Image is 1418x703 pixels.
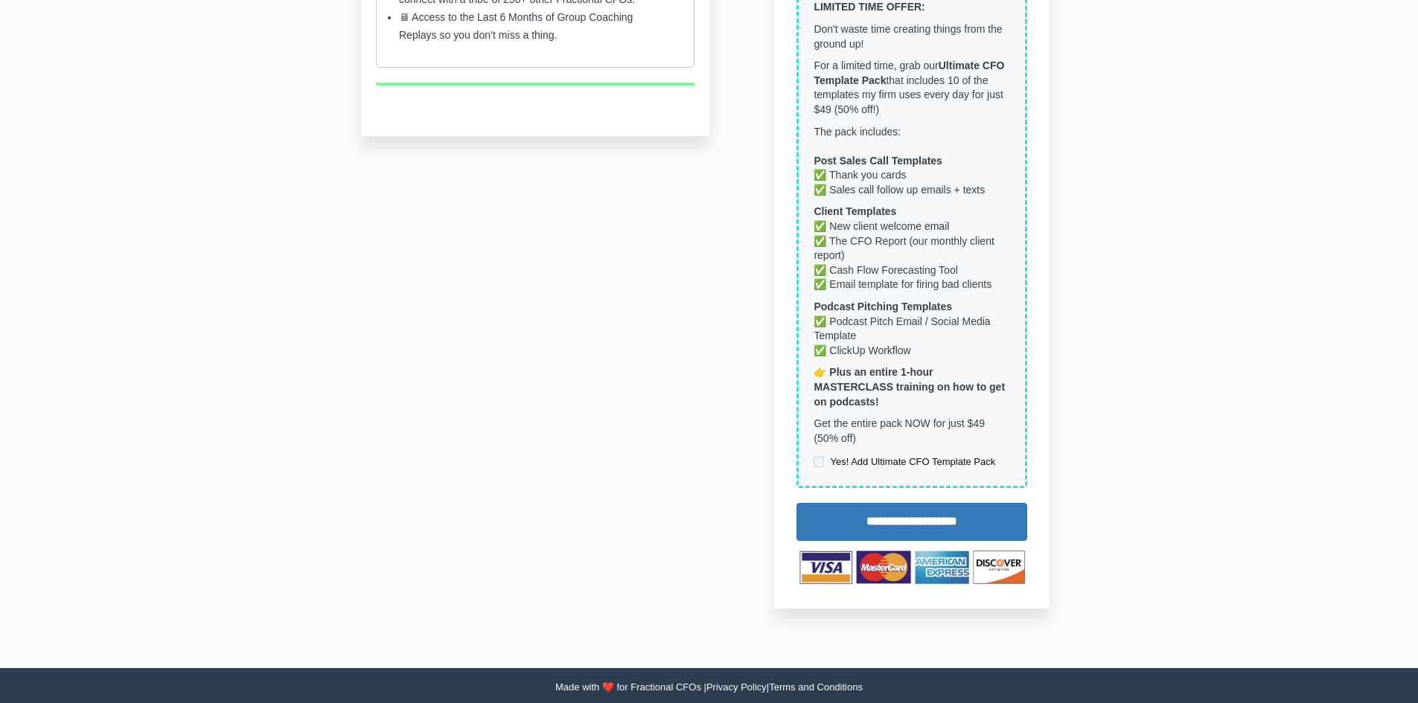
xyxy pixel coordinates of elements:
a: Privacy Policy [706,681,767,693]
input: Yes! Add Ultimate CFO Template Pack [814,457,824,467]
span: ✅ New client welcome email ✅ The CFO Report (our monthly client report) ✅ Cash Flow Forecasting T... [814,220,994,290]
span: ✅ Sales call f [814,184,880,196]
a: Terms and Conditions [769,681,863,693]
p: Don't waste time creating things from the ground up! [814,22,1010,51]
div: Made with ❤️ for Fractional CFOs | | [9,681,1409,694]
strong: LIMITED TIME OFFER: [814,1,924,13]
li: he Last 6 Months of Group Coaching Replays so you don’t miss a thing. [399,9,671,45]
strong: Podcast Pitching Templates [814,301,952,312]
span: ✅ Podcast Pitch Email / Social Media Template ✅ ClickUp Workflow [814,315,990,356]
strong: Client Templates [814,205,896,217]
p: For a limited time, grab our that includes 10 of the templates my firm uses every day for just $4... [814,59,1010,117]
img: TNbqccpWSzOQmI4HNVXb_Untitled_design-53.png [796,548,1027,586]
span: 🖥 Access to t [399,11,463,23]
p: Get the entire pack NOW for just $49 (50% off) [814,417,1010,446]
strong: Post Sales Call Templates [814,155,942,167]
label: Yes! Add Ultimate CFO Template Pack [814,454,995,470]
strong: 👉 Plus an entire 1-hour MASTERCLASS training on how to get on podcasts! [814,366,1005,407]
p: The pack includes: ✅ Thank you cards ollow up emails + texts [814,125,1010,198]
strong: Ultimate CFO Template Pack [814,60,1004,86]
